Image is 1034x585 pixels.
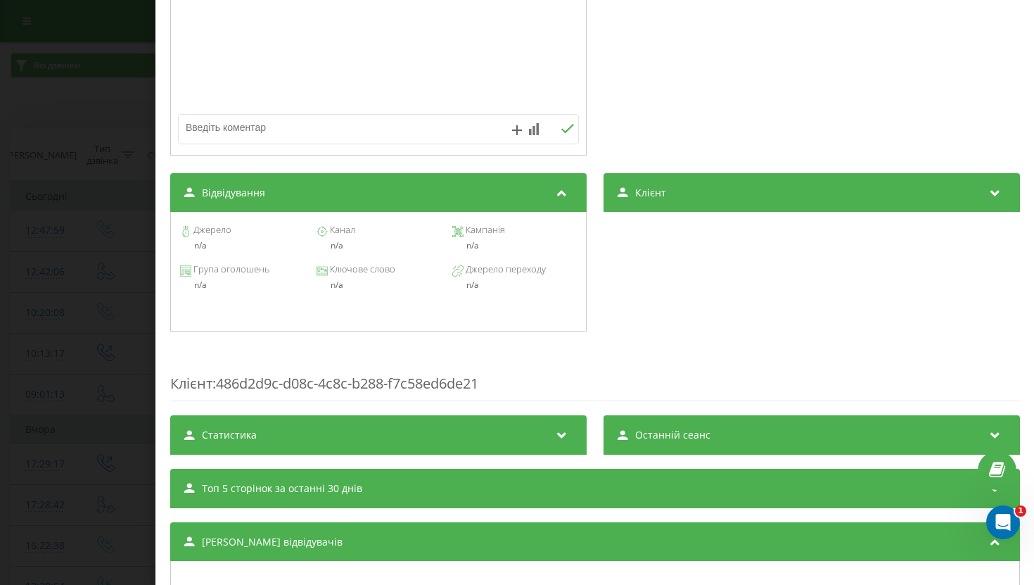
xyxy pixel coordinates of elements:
[634,428,710,442] span: Останній сеанс
[464,223,505,237] span: Кампанія
[452,241,577,251] div: n/a
[316,280,440,290] div: n/a
[191,263,269,277] span: Група оголошень
[1015,505,1026,517] span: 1
[452,280,577,290] div: n/a
[202,186,265,200] span: Відвідування
[191,223,231,237] span: Джерело
[464,263,546,277] span: Джерело переходу
[180,280,305,290] div: n/a
[986,505,1020,539] iframe: Intercom live chat
[634,186,665,200] span: Клієнт
[202,482,362,496] span: Топ 5 сторінок за останні 30 днів
[316,241,440,251] div: n/a
[170,346,1020,401] div: : 486d2d9c-d08c-4c8c-b288-f7c58ed6de21
[202,428,257,442] span: Статистика
[327,263,395,277] span: Ключове слово
[170,374,212,393] span: Клієнт
[327,223,355,237] span: Канал
[180,241,305,251] div: n/a
[202,535,343,549] span: [PERSON_NAME] відвідувачів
